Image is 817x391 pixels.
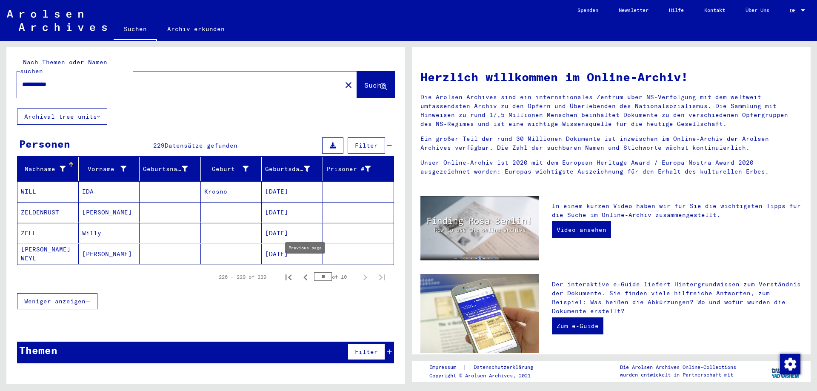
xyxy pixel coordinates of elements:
mat-header-cell: Geburt‏ [201,157,262,181]
p: In einem kurzen Video haben wir für Sie die wichtigsten Tipps für die Suche im Online-Archiv zusa... [552,202,802,220]
div: of 10 [314,273,357,281]
div: Nachname [21,165,66,174]
button: Next page [357,268,374,285]
a: Datenschutzerklärung [467,363,543,372]
span: Datensätze gefunden [165,142,237,149]
button: First page [280,268,297,285]
div: Themen [19,342,57,358]
mat-header-cell: Vorname [79,157,140,181]
div: Geburt‏ [204,165,249,174]
div: Geburt‏ [204,162,262,176]
a: Archiv erkunden [157,19,235,39]
img: Arolsen_neg.svg [7,10,107,31]
button: Filter [348,344,385,360]
p: Die Arolsen Archives Online-Collections [620,363,736,371]
p: Die Arolsen Archives sind ein internationales Zentrum über NS-Verfolgung mit dem weltweit umfasse... [420,93,802,128]
mat-header-cell: Geburtsdatum [262,157,323,181]
mat-cell: Willy [79,223,140,243]
div: 226 – 229 of 229 [219,273,266,281]
mat-cell: ZELL [17,223,79,243]
div: Geburtsdatum [265,165,310,174]
div: Geburtsname [143,162,200,176]
img: yv_logo.png [770,360,802,382]
a: Zum e-Guide [552,317,603,334]
mat-cell: [PERSON_NAME] [79,244,140,264]
p: Ein großer Teil der rund 30 Millionen Dokumente ist inzwischen im Online-Archiv der Arolsen Archi... [420,134,802,152]
span: Filter [355,142,378,149]
div: Prisoner # [326,165,371,174]
a: Video ansehen [552,221,611,238]
button: Clear [340,76,357,93]
mat-cell: [DATE] [262,244,323,264]
mat-cell: ZELDENRUST [17,202,79,223]
div: Vorname [82,165,127,174]
div: Personen [19,136,70,151]
mat-header-cell: Nachname [17,157,79,181]
div: Nachname [21,162,78,176]
mat-cell: [DATE] [262,223,323,243]
button: Weniger anzeigen [17,293,97,309]
p: Der interaktive e-Guide liefert Hintergrundwissen zum Verständnis der Dokumente. Sie finden viele... [552,280,802,316]
img: video.jpg [420,196,539,260]
a: Impressum [429,363,463,372]
mat-cell: Krosno [201,181,262,202]
img: eguide.jpg [420,274,539,353]
div: Geburtsname [143,165,188,174]
mat-cell: [DATE] [262,202,323,223]
mat-label: Nach Themen oder Namen suchen [20,58,107,75]
span: Filter [355,348,378,356]
a: Suchen [114,19,157,41]
mat-header-cell: Geburtsname [140,157,201,181]
mat-cell: IDA [79,181,140,202]
div: Vorname [82,162,140,176]
mat-header-cell: Prisoner # [323,157,394,181]
button: Last page [374,268,391,285]
button: Archival tree units [17,108,107,125]
div: Geburtsdatum [265,162,323,176]
h1: Herzlich willkommen im Online-Archiv! [420,68,802,86]
button: Suche [357,71,394,98]
button: Previous page [297,268,314,285]
mat-icon: close [343,80,354,90]
span: Weniger anzeigen [24,297,86,305]
div: Prisoner # [326,162,384,176]
div: | [429,363,543,372]
span: Suche [364,81,386,89]
img: Zustimmung ändern [780,354,800,374]
p: Unser Online-Archiv ist 2020 mit dem European Heritage Award / Europa Nostra Award 2020 ausgezeic... [420,158,802,176]
mat-cell: [PERSON_NAME] WEYL [17,244,79,264]
span: 229 [153,142,165,149]
mat-cell: [DATE] [262,181,323,202]
p: Copyright © Arolsen Archives, 2021 [429,372,543,380]
mat-cell: WILL [17,181,79,202]
button: Filter [348,137,385,154]
mat-cell: [PERSON_NAME] [79,202,140,223]
p: wurden entwickelt in Partnerschaft mit [620,371,736,379]
span: DE [790,8,799,14]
